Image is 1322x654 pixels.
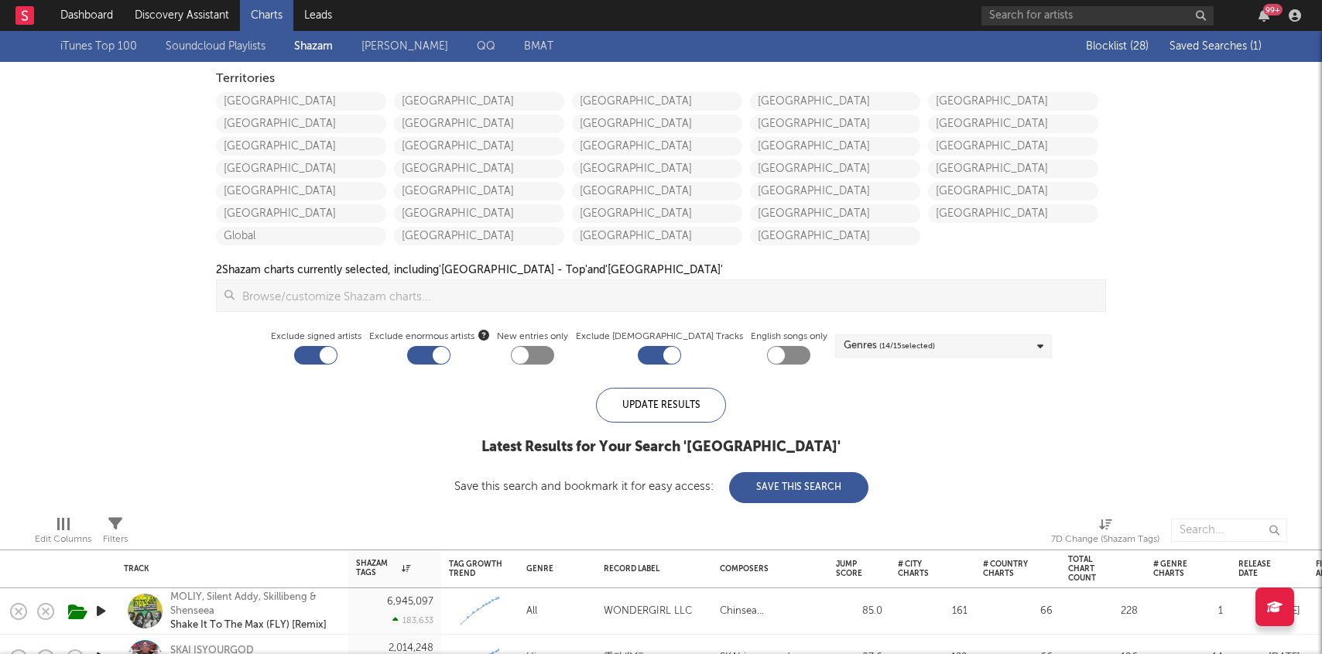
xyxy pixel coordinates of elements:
[928,159,1098,178] a: [GEOGRAPHIC_DATA]
[928,115,1098,133] a: [GEOGRAPHIC_DATA]
[170,591,337,618] div: MOLIY, Silent Addy, Skillibeng & Shenseea
[928,182,1098,200] a: [GEOGRAPHIC_DATA]
[394,137,564,156] a: [GEOGRAPHIC_DATA]
[750,204,920,223] a: [GEOGRAPHIC_DATA]
[35,511,91,556] div: Edit Columns
[394,182,564,200] a: [GEOGRAPHIC_DATA]
[526,602,537,621] div: All
[836,560,862,578] div: Jump Score
[1259,9,1269,22] button: 99+
[1130,41,1149,52] span: ( 28 )
[477,37,495,56] a: QQ
[572,182,742,200] a: [GEOGRAPHIC_DATA]
[572,159,742,178] a: [GEOGRAPHIC_DATA]
[720,564,813,574] div: Composers
[750,137,920,156] a: [GEOGRAPHIC_DATA]
[928,204,1098,223] a: [GEOGRAPHIC_DATA]
[387,597,433,607] div: 6,945,097
[216,261,723,279] div: 2 Shazam charts currently selected, including '[GEOGRAPHIC_DATA] - Top' and '[GEOGRAPHIC_DATA]'
[1171,519,1287,542] input: Search...
[418,560,433,576] button: Filter by Shazam Tags
[1086,41,1149,52] span: Blocklist
[981,6,1214,26] input: Search for artists
[170,618,337,632] div: Shake It To The Max (FLY) [Remix]
[572,92,742,111] a: [GEOGRAPHIC_DATA]
[1153,602,1223,621] div: 1
[216,115,386,133] a: [GEOGRAPHIC_DATA]
[389,643,433,653] div: 2,014,248
[928,137,1098,156] a: [GEOGRAPHIC_DATA]
[394,204,564,223] a: [GEOGRAPHIC_DATA]
[898,560,944,578] div: # City Charts
[478,327,489,342] button: Exclude enormous artists
[454,438,868,457] div: Latest Results for Your Search ' [GEOGRAPHIC_DATA] '
[1051,530,1159,549] div: 7D Change (Shazam Tags)
[1285,561,1300,577] button: Filter by Release Date
[844,337,935,355] div: Genres
[356,559,410,577] div: Shazam Tags
[216,204,386,223] a: [GEOGRAPHIC_DATA]
[572,137,742,156] a: [GEOGRAPHIC_DATA]
[394,227,564,245] a: [GEOGRAPHIC_DATA]
[1207,561,1223,577] button: Filter by # Genre Charts
[596,388,726,423] div: Update Results
[392,615,433,625] div: 183,633
[216,227,386,245] a: Global
[572,204,742,223] a: [GEOGRAPHIC_DATA]
[235,280,1105,311] input: Browse/customize Shazam charts...
[1238,560,1277,578] div: Release Date
[166,37,265,56] a: Soundcloud Playlists
[604,564,697,574] div: Record Label
[1165,40,1262,53] button: Saved Searches (1)
[369,327,489,346] span: Exclude enormous artists
[170,591,337,632] a: MOLIY, Silent Addy, Skillibeng & ShenseeaShake It To The Max (FLY) [Remix]
[60,37,137,56] a: iTunes Top 100
[271,327,361,346] label: Exclude signed artists
[604,602,692,621] div: WONDERGIRL LLC
[1170,41,1262,52] span: Saved Searches
[1263,4,1283,15] div: 99 +
[216,92,386,111] a: [GEOGRAPHIC_DATA]
[497,327,568,346] label: New entries only
[750,182,920,200] a: [GEOGRAPHIC_DATA]
[928,92,1098,111] a: [GEOGRAPHIC_DATA]
[952,561,968,577] button: Filter by # City Charts
[449,560,503,578] div: Tag Growth Trend
[720,602,820,621] div: Chinsea [PERSON_NAME], [PERSON_NAME] Ama [PERSON_NAME] [PERSON_NAME], [PERSON_NAME]
[216,70,1106,88] div: Territories
[870,561,885,577] button: Filter by Jump Score
[1153,560,1200,578] div: # Genre Charts
[983,602,1053,621] div: 66
[103,530,128,549] div: Filters
[1051,511,1159,556] div: 7D Change (Shazam Tags)
[750,92,920,111] a: [GEOGRAPHIC_DATA]
[124,564,333,574] div: Track
[1068,555,1115,583] div: Total Chart Count
[1238,602,1300,621] div: [DATE]
[1122,561,1138,577] button: Filter by Total Chart Count
[898,602,968,621] div: 161
[879,337,935,355] span: ( 14 / 15 selected)
[454,481,868,492] div: Save this search and bookmark it for easy access:
[526,564,581,574] div: Genre
[729,472,868,503] button: Save This Search
[572,227,742,245] a: [GEOGRAPHIC_DATA]
[361,37,448,56] a: [PERSON_NAME]
[1068,602,1138,621] div: 228
[216,137,386,156] a: [GEOGRAPHIC_DATA]
[394,159,564,178] a: [GEOGRAPHIC_DATA]
[576,327,743,346] label: Exclude [DEMOGRAPHIC_DATA] Tracks
[750,159,920,178] a: [GEOGRAPHIC_DATA]
[35,530,91,549] div: Edit Columns
[394,115,564,133] a: [GEOGRAPHIC_DATA]
[524,37,553,56] a: BMAT
[572,115,742,133] a: [GEOGRAPHIC_DATA]
[216,159,386,178] a: [GEOGRAPHIC_DATA]
[1250,41,1262,52] span: ( 1 )
[836,602,882,621] div: 85.0
[750,115,920,133] a: [GEOGRAPHIC_DATA]
[983,560,1029,578] div: # Country Charts
[216,182,386,200] a: [GEOGRAPHIC_DATA]
[1037,561,1053,577] button: Filter by # Country Charts
[751,327,827,346] label: English songs only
